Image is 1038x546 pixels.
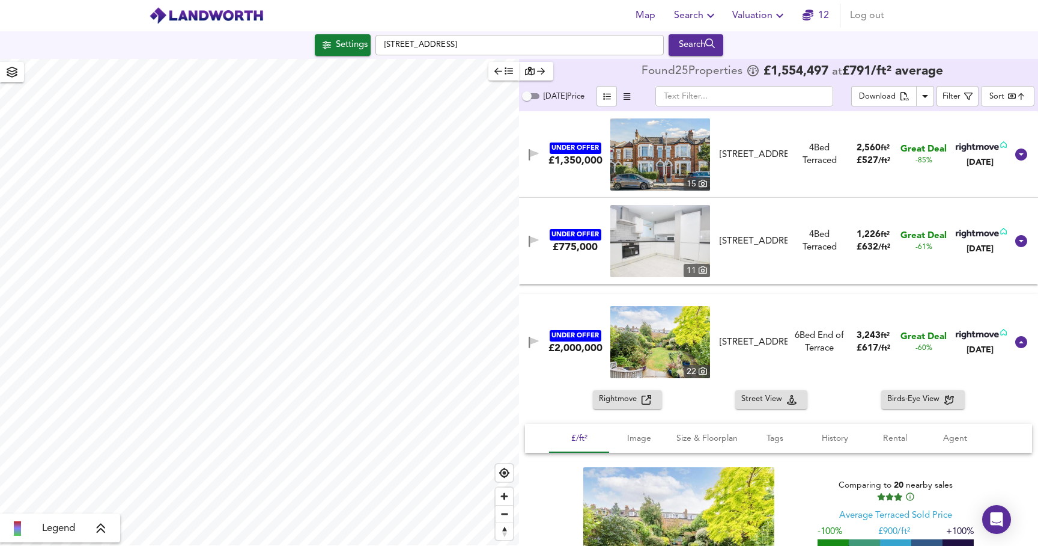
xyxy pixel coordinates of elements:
[881,144,890,152] span: ft²
[881,231,890,239] span: ft²
[845,4,889,28] button: Log out
[626,4,664,28] button: Map
[859,90,896,104] div: Download
[550,330,601,342] div: UNDER OFFER
[720,235,788,248] div: [STREET_ADDRESS]
[684,264,710,277] div: 11
[881,332,890,340] span: ft²
[900,230,947,242] span: Great Deal
[818,527,842,536] span: -100%
[981,86,1034,106] div: Sort
[610,306,710,378] img: property thumbnail
[752,431,798,446] span: Tags
[548,342,602,355] div: £2,000,000
[818,479,974,502] div: Comparing to nearby sales
[797,4,835,28] button: 12
[857,144,881,153] span: 2,560
[851,86,917,106] button: Download
[496,464,513,482] button: Find my location
[720,149,788,161] div: [STREET_ADDRESS]
[857,331,881,340] span: 3,243
[550,143,601,154] div: UNDER OFFER
[894,481,903,489] span: 20
[42,521,75,536] span: Legend
[832,66,842,78] span: at
[669,34,723,56] button: Search
[631,7,660,24] span: Map
[857,344,890,353] span: £ 617
[953,156,1007,168] div: [DATE]
[878,244,890,251] span: / ft²
[857,230,881,239] span: 1,226
[550,229,601,241] div: UNDER OFFER
[610,118,710,191] img: property thumbnail
[857,243,890,252] span: £ 632
[315,34,371,56] button: Settings
[982,505,1011,534] div: Open Intercom Messenger
[519,294,1038,390] div: UNDER OFFER£2,000,000 property thumbnail 22 [STREET_ADDRESS]6Bed End of Terrace3,243ft²£617/ft²Gr...
[496,488,513,505] button: Zoom in
[556,431,602,446] span: £/ft²
[936,86,979,106] button: Filter
[878,345,890,352] span: / ft²
[336,37,368,53] div: Settings
[900,143,947,156] span: Great Deal
[669,4,723,28] button: Search
[735,390,807,409] button: Street View
[851,86,934,106] div: split button
[674,7,718,24] span: Search
[496,523,513,540] button: Reset bearing to north
[915,242,932,253] span: -61%
[669,34,723,56] div: Run Your Search
[953,344,1007,356] div: [DATE]
[850,7,884,24] span: Log out
[946,527,974,536] span: +100%
[915,343,932,354] span: -60%
[953,243,1007,255] div: [DATE]
[684,365,710,378] div: 22
[593,390,662,409] button: Rightmove
[932,431,978,446] span: Agent
[732,7,787,24] span: Valuation
[548,154,602,167] div: £1,350,000
[715,336,792,349] div: Ritherdon Road, Balham, SW17
[727,4,792,28] button: Valuation
[599,393,642,406] span: Rightmove
[942,90,961,104] div: Filter
[792,330,846,355] div: 6 Bed End of Terrace
[610,118,710,191] a: property thumbnail 15
[610,306,710,378] a: property thumbnail 22
[610,205,710,277] img: property thumbnail
[655,86,833,106] input: Text Filter...
[715,235,792,248] div: Carminia Road, Balham, London, SW17 8AJ
[642,66,745,78] div: Found 25 Propert ies
[792,229,846,254] div: 4 Bed Terraced
[676,431,738,446] span: Size & Floorplan
[616,431,662,446] span: Image
[375,35,664,55] input: Enter a location...
[887,393,944,406] span: Birds-Eye View
[812,431,858,446] span: History
[881,390,965,409] button: Birds-Eye View
[916,86,934,106] button: Download Results
[544,93,584,100] span: [DATE] Price
[672,37,720,53] div: Search
[1014,147,1028,162] svg: Show Details
[839,509,952,522] div: Average Terraced Sold Price
[803,7,829,24] a: 12
[519,198,1038,284] div: UNDER OFFER£775,000 property thumbnail 11 [STREET_ADDRESS]4Bed Terraced1,226ft²£632/ft²Great Deal...
[684,177,710,191] div: 15
[496,523,513,540] span: Reset bearing to north
[792,142,846,168] div: 4 Bed Terraced
[610,205,710,277] a: property thumbnail 11
[741,393,787,406] span: Street View
[989,91,1004,102] div: Sort
[1014,335,1028,349] svg: Show Details
[553,241,598,254] div: £775,000
[857,156,890,165] span: £ 527
[149,7,264,25] img: logo
[1014,234,1028,248] svg: Show Details
[496,505,513,523] button: Zoom out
